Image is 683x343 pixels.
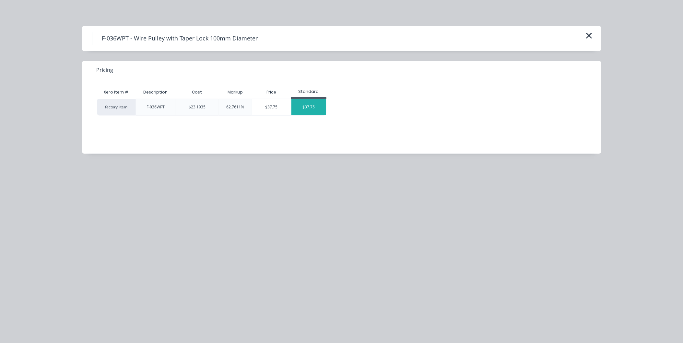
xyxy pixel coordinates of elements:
div: $23.1935 [189,104,206,110]
span: Pricing [97,66,113,74]
div: factory_item [97,99,136,116]
div: Cost [175,86,219,99]
div: Markup [219,86,252,99]
h4: F-036WPT - Wire Pulley with Taper Lock 100mm Diameter [92,32,268,45]
div: F-036WPT [147,104,165,110]
div: $37.75 [291,99,326,115]
div: Xero Item # [97,86,136,99]
div: $37.75 [252,99,291,115]
div: Description [138,84,173,100]
div: Standard [291,89,326,94]
div: Price [252,86,291,99]
div: 62.7611% [227,104,244,110]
